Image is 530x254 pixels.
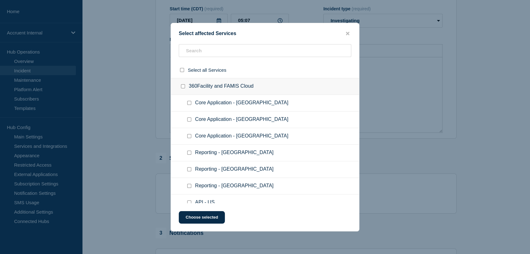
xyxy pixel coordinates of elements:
span: Reporting - [GEOGRAPHIC_DATA] [195,183,273,189]
span: Core Application - [GEOGRAPHIC_DATA] [195,100,288,106]
button: close button [344,31,351,37]
input: 360Facility and FAMIS Cloud checkbox [181,84,185,88]
span: Core Application - [GEOGRAPHIC_DATA] [195,133,288,139]
input: Core Application - Singapore checkbox [187,134,191,138]
input: Core Application - US checkbox [187,101,191,105]
input: Search [179,44,351,57]
input: select all checkbox [180,68,184,72]
div: Select affected Services [171,31,359,37]
input: Reporting - Singapore checkbox [187,184,191,188]
input: Core Application - Canada checkbox [187,117,191,122]
input: Reporting - US checkbox [187,151,191,155]
div: 360Facility and FAMIS Cloud [171,78,359,95]
span: API - US [195,200,215,206]
input: API - US checkbox [187,200,191,205]
input: Reporting - Canada checkbox [187,167,191,171]
span: Reporting - [GEOGRAPHIC_DATA] [195,166,273,173]
span: Core Application - [GEOGRAPHIC_DATA] [195,117,288,123]
span: Select all Services [188,67,226,73]
span: Reporting - [GEOGRAPHIC_DATA] [195,150,273,156]
button: Choose selected [179,211,225,224]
